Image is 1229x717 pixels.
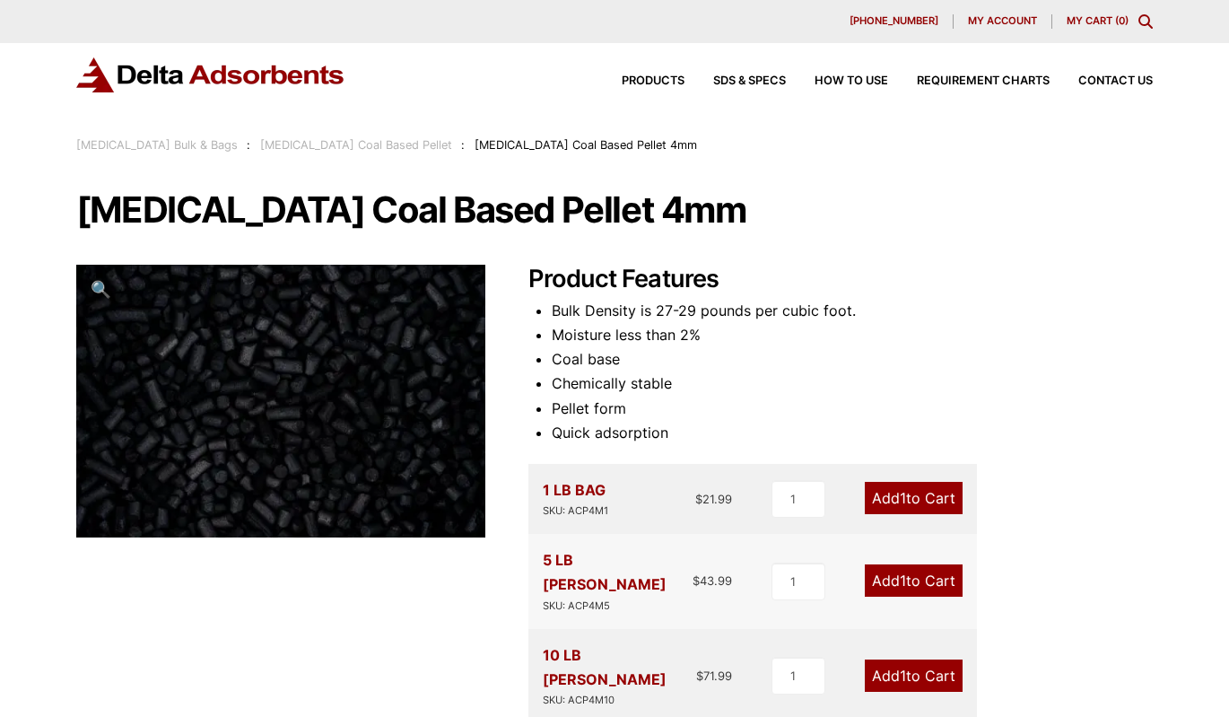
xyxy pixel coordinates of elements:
a: How to Use [786,75,888,87]
a: Add1to Cart [865,660,963,692]
li: Pellet form [552,397,1153,421]
div: 5 LB [PERSON_NAME] [543,548,693,614]
span: $ [696,669,703,683]
h1: [MEDICAL_DATA] Coal Based Pellet 4mm [76,191,1153,229]
li: Moisture less than 2% [552,323,1153,347]
a: SDS & SPECS [684,75,786,87]
span: : [247,138,250,152]
span: My account [968,16,1037,26]
li: Quick adsorption [552,421,1153,445]
a: My account [954,14,1052,29]
span: $ [693,573,700,588]
a: Contact Us [1050,75,1153,87]
a: [MEDICAL_DATA] Bulk & Bags [76,138,238,152]
span: [MEDICAL_DATA] Coal Based Pellet 4mm [475,138,697,152]
span: Products [622,75,684,87]
a: [MEDICAL_DATA] Coal Based Pellet [260,138,452,152]
span: 🔍 [91,279,111,299]
span: 1 [900,489,906,507]
a: [PHONE_NUMBER] [835,14,954,29]
div: 1 LB BAG [543,478,608,520]
span: 1 [900,572,906,590]
span: 0 [1119,14,1125,27]
span: Requirement Charts [917,75,1050,87]
div: 10 LB [PERSON_NAME] [543,643,696,709]
span: : [461,138,465,152]
li: Chemically stable [552,372,1153,396]
li: Coal base [552,347,1153,372]
bdi: 43.99 [693,573,732,588]
span: SDS & SPECS [713,75,786,87]
li: Bulk Density is 27-29 pounds per cubic foot. [552,299,1153,323]
span: 1 [900,667,906,685]
a: Add1to Cart [865,564,963,597]
div: Toggle Modal Content [1138,14,1153,29]
span: How to Use [815,75,888,87]
span: [PHONE_NUMBER] [850,16,938,26]
a: Add1to Cart [865,482,963,514]
div: SKU: ACP4M10 [543,692,696,709]
div: SKU: ACP4M1 [543,503,608,520]
bdi: 21.99 [695,492,732,506]
span: Contact Us [1078,75,1153,87]
div: SKU: ACP4M5 [543,598,693,615]
span: $ [695,492,702,506]
a: My Cart (0) [1067,14,1129,27]
img: Delta Adsorbents [76,57,345,92]
a: Products [593,75,684,87]
a: View full-screen image gallery [76,265,126,314]
bdi: 71.99 [696,669,732,683]
a: Requirement Charts [888,75,1050,87]
h2: Product Features [528,265,1153,294]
